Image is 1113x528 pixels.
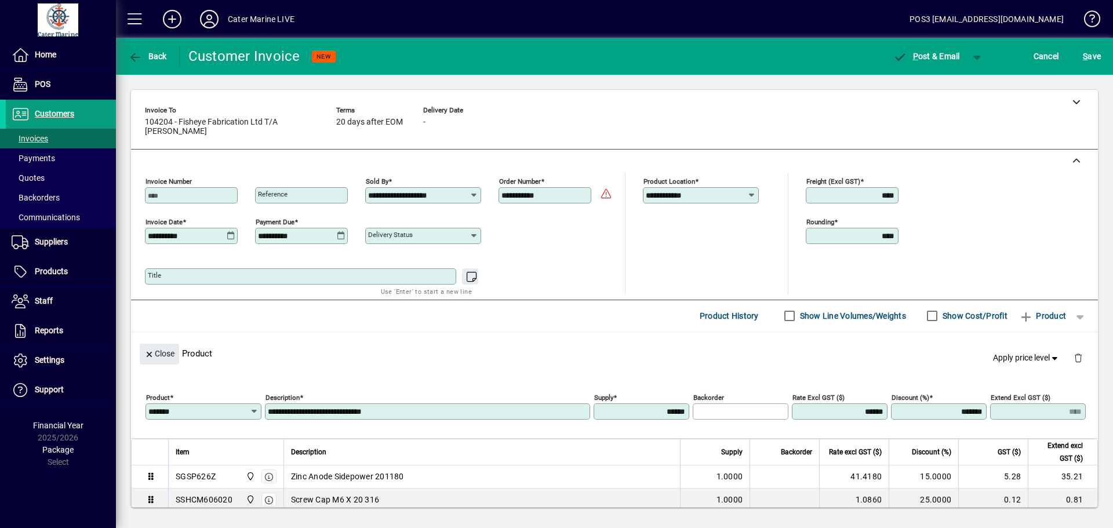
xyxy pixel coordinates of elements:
[265,394,300,402] mat-label: Description
[366,177,388,185] mat-label: Sold by
[716,494,743,505] span: 1.0000
[887,46,966,67] button: Post & Email
[6,316,116,345] a: Reports
[35,267,68,276] span: Products
[1080,46,1104,67] button: Save
[12,134,48,143] span: Invoices
[1028,465,1097,489] td: 35.21
[12,213,80,222] span: Communications
[695,305,763,326] button: Product History
[6,148,116,168] a: Payments
[6,188,116,207] a: Backorders
[291,471,404,482] span: Zinc Anode Sidepower 201180
[958,489,1028,512] td: 0.12
[792,394,845,402] mat-label: Rate excl GST ($)
[6,129,116,148] a: Invoices
[35,79,50,89] span: POS
[291,494,379,505] span: Screw Cap M6 X 20 316
[889,465,958,489] td: 15.0000
[991,394,1050,402] mat-label: Extend excl GST ($)
[806,177,860,185] mat-label: Freight (excl GST)
[1075,2,1099,40] a: Knowledge Base
[131,332,1098,374] div: Product
[643,177,695,185] mat-label: Product location
[993,352,1060,364] span: Apply price level
[798,310,906,322] label: Show Line Volumes/Weights
[12,193,60,202] span: Backorders
[1031,46,1062,67] button: Cancel
[144,344,174,363] span: Close
[892,394,929,402] mat-label: Discount (%)
[829,446,882,458] span: Rate excl GST ($)
[913,52,918,61] span: P
[910,10,1064,28] div: POS3 [EMAIL_ADDRESS][DOMAIN_NAME]
[1034,47,1059,65] span: Cancel
[146,218,183,226] mat-label: Invoice date
[243,493,256,506] span: Cater Marine
[317,53,331,60] span: NEW
[148,271,161,279] mat-label: Title
[1064,344,1092,372] button: Delete
[721,446,743,458] span: Supply
[188,47,300,65] div: Customer Invoice
[228,10,294,28] div: Cater Marine LIVE
[6,41,116,70] a: Home
[806,218,834,226] mat-label: Rounding
[1028,489,1097,512] td: 0.81
[6,346,116,375] a: Settings
[176,446,190,458] span: Item
[6,168,116,188] a: Quotes
[191,9,228,30] button: Profile
[827,471,882,482] div: 41.4180
[116,46,180,67] app-page-header-button: Back
[693,394,724,402] mat-label: Backorder
[125,46,170,67] button: Back
[35,237,68,246] span: Suppliers
[145,118,319,136] span: 104204 - Fisheye Fabrication Ltd T/A [PERSON_NAME]
[33,421,83,430] span: Financial Year
[893,52,960,61] span: ost & Email
[42,445,74,454] span: Package
[6,287,116,316] a: Staff
[594,394,613,402] mat-label: Supply
[381,285,472,298] mat-hint: Use 'Enter' to start a new line
[146,394,170,402] mat-label: Product
[176,471,216,482] div: SGSP626Z
[176,494,232,505] div: SSHCM606020
[499,177,541,185] mat-label: Order number
[6,228,116,257] a: Suppliers
[35,296,53,305] span: Staff
[128,52,167,61] span: Back
[336,118,403,127] span: 20 days after EOM
[1019,307,1066,325] span: Product
[35,50,56,59] span: Home
[988,347,1065,368] button: Apply price level
[368,231,413,239] mat-label: Delivery status
[1013,305,1072,326] button: Product
[256,218,294,226] mat-label: Payment due
[958,465,1028,489] td: 5.28
[6,257,116,286] a: Products
[940,310,1007,322] label: Show Cost/Profit
[423,118,425,127] span: -
[154,9,191,30] button: Add
[6,207,116,227] a: Communications
[912,446,951,458] span: Discount (%)
[291,446,326,458] span: Description
[6,70,116,99] a: POS
[716,471,743,482] span: 1.0000
[998,446,1021,458] span: GST ($)
[35,326,63,335] span: Reports
[146,177,192,185] mat-label: Invoice number
[35,109,74,118] span: Customers
[6,376,116,405] a: Support
[781,446,812,458] span: Backorder
[35,355,64,365] span: Settings
[1035,439,1083,465] span: Extend excl GST ($)
[827,494,882,505] div: 1.0860
[140,344,179,365] button: Close
[1083,47,1101,65] span: ave
[243,470,256,483] span: Cater Marine
[12,154,55,163] span: Payments
[1064,352,1092,362] app-page-header-button: Delete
